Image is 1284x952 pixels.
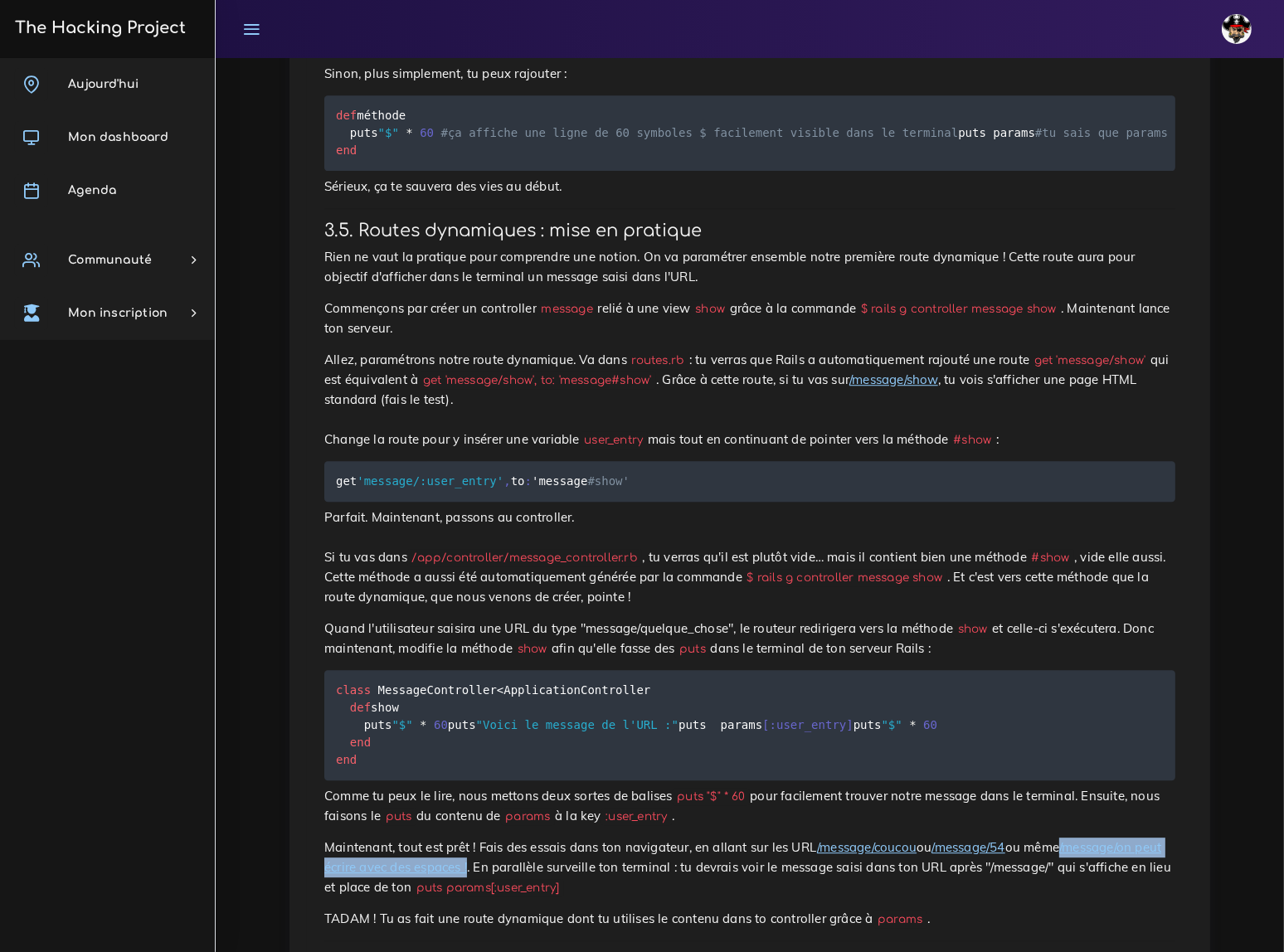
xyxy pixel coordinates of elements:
span: 60 [434,718,448,731]
code: /app/controller/message_controller.rb [407,549,643,566]
span: def [336,109,357,122]
code: get 'message/show', to: 'message#show' [418,372,656,389]
p: Allez, paramétrons notre route dynamique. Va dans : tu verras que Rails a automatiquement rajouté... [324,350,1175,449]
code: #show [1027,549,1074,566]
p: Comme tu peux le lire, nous mettons deux sortes de balises pour facilement trouver notre message ... [324,786,1175,826]
code: $ rails g controller message show [856,300,1061,318]
p: Maintenant, tout est prêt ! Fais des essais dans ton navigateur, en allant sur les URL ou ou même... [324,838,1175,897]
span: Communauté [68,254,152,266]
p: Parfait. Maintenant, passons au controller. Si tu vas dans , tu verras qu'il est plutôt vide… mai... [324,508,1175,607]
span: end [336,753,357,766]
span: Mon inscription [68,307,168,319]
code: puts [381,808,416,825]
span: "$" [882,718,902,731]
a: /message/coucou [817,839,917,855]
span: 'message/:user_entry' [357,474,503,488]
span: Mon dashboard [68,131,168,143]
code: :user_entry [601,808,672,825]
code: #show [949,431,996,449]
span: Aujourd'hui [68,78,139,90]
h3: 3.5. Routes dynamiques : mise en pratique [324,221,1175,241]
span: #ça affiche une ligne de 60 symboles $ facilement visible dans le terminal [440,126,958,139]
span: Agenda [68,184,116,197]
p: Quand l'utilisateur saisira une URL du type "message/quelque_chose", le routeur redirigera vers l... [324,619,1175,658]
code: params [873,911,927,928]
span: "Voici le message de l'URL :" [476,718,678,731]
span: class [336,683,371,697]
span: 60 [923,718,937,731]
h3: The Hacking Project [10,19,186,37]
code: puts params[:user_entry] [411,879,564,896]
span: def [350,701,371,714]
code: show [691,300,730,318]
p: Commençons par créer un controller relié à une view grâce à la commande . Maintenant lance ton se... [324,299,1175,338]
span: "$" [378,126,399,139]
img: avatar [1222,14,1252,44]
code: < show puts puts puts params puts [336,681,937,769]
span: , [503,474,510,488]
span: [ [762,718,769,731]
code: $ rails g controller message show [742,569,947,586]
code: puts [674,640,710,658]
code: get 'message/show' [1029,352,1150,369]
span: end [350,736,371,749]
a: /message/54 [932,839,1005,855]
p: TADAM ! Tu as fait une route dynamique dont tu utilises le contenu dans to controller grâce à . [324,909,1175,929]
span: ] [846,718,853,731]
code: show [513,640,552,658]
span: :user_entry [770,718,847,731]
code: get to 'message [336,472,635,490]
span: MessageController [378,683,497,697]
a: /message/show [849,372,938,387]
code: show [953,620,992,638]
p: Sinon, plus simplement, tu peux rajouter : [324,64,1175,84]
span: end [336,143,357,157]
p: Rien ne vaut la pratique pour comprendre une notion. On va paramétrer ensemble notre première rou... [324,247,1175,287]
p: Sérieux, ça te sauvera des vies au début. [324,177,1175,197]
code: user_entry [580,431,648,449]
code: message [537,300,598,318]
code: puts "$" * 60 [673,788,751,805]
span: 60 [420,126,434,139]
span: : [525,474,532,488]
span: "$" [392,718,412,731]
code: routes.rb [627,352,689,369]
span: #show' [587,474,630,488]
span: ApplicationController [503,683,650,697]
code: params [501,808,555,825]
